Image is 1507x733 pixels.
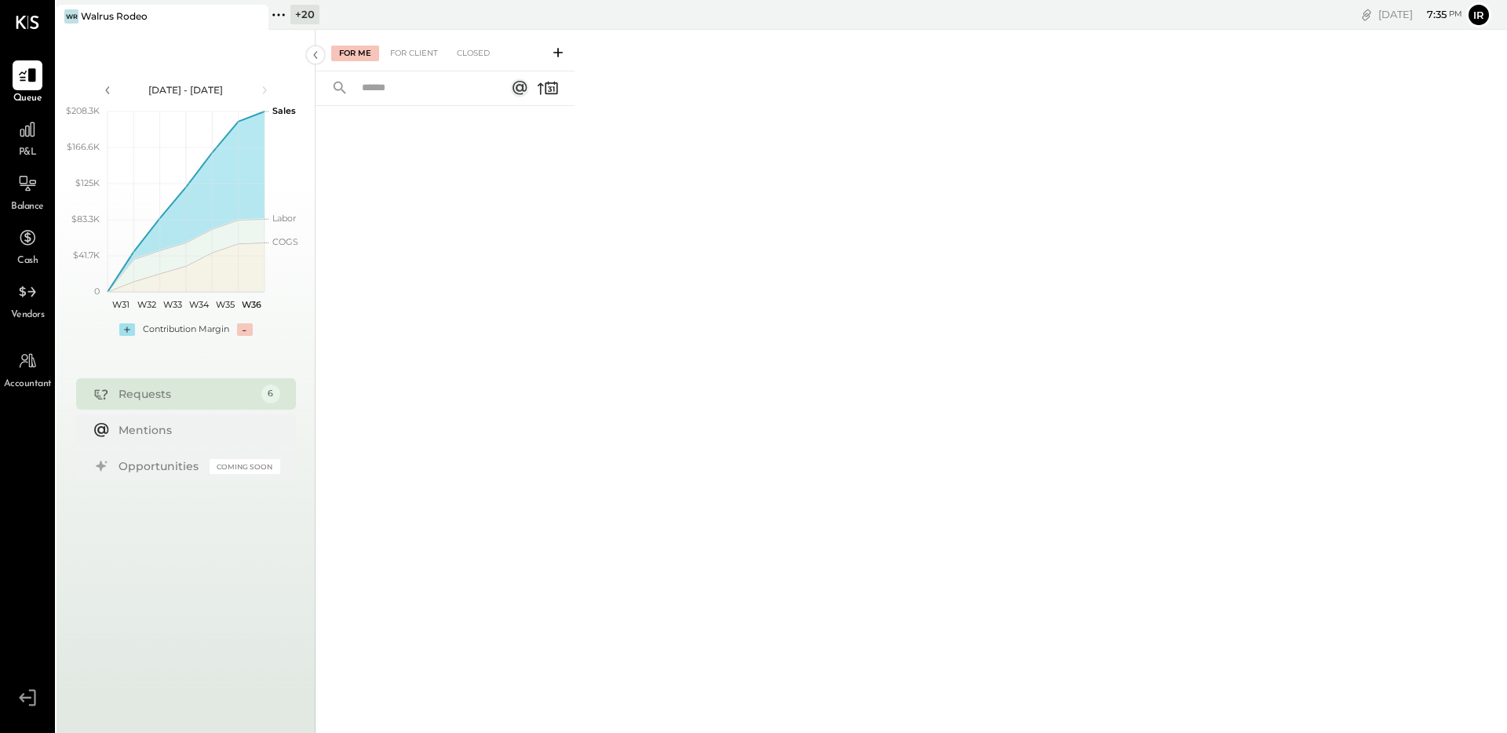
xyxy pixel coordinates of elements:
div: + 20 [290,5,319,24]
div: For Me [331,46,379,61]
div: Walrus Rodeo [81,9,148,23]
span: Cash [17,254,38,268]
text: $83.3K [71,213,100,224]
span: Queue [13,92,42,106]
text: $125K [75,177,100,188]
a: Cash [1,223,54,268]
button: Ir [1466,2,1491,27]
a: Queue [1,60,54,106]
a: Accountant [1,346,54,392]
text: W34 [189,299,210,310]
text: COGS [272,236,298,247]
a: Vendors [1,277,54,323]
text: Sales [272,105,296,116]
a: P&L [1,115,54,160]
text: $166.6K [67,141,100,152]
div: Opportunities [119,458,202,474]
div: 6 [261,385,280,403]
div: [DATE] [1378,7,1462,22]
div: + [119,323,135,336]
div: Closed [449,46,498,61]
span: Balance [11,200,44,214]
a: Balance [1,169,54,214]
span: Vendors [11,308,45,323]
span: P&L [19,146,37,160]
div: [DATE] - [DATE] [119,83,253,97]
div: WR [64,9,78,24]
div: For Client [382,46,446,61]
text: $41.7K [73,250,100,261]
text: W35 [216,299,235,310]
div: Requests [119,386,254,402]
text: $208.3K [66,105,100,116]
div: Contribution Margin [143,323,229,336]
text: Labor [272,213,296,224]
text: W32 [137,299,156,310]
div: copy link [1359,6,1374,23]
div: Coming Soon [210,459,280,474]
text: W31 [111,299,129,310]
span: Accountant [4,377,52,392]
div: Mentions [119,422,272,438]
div: - [237,323,253,336]
text: W36 [241,299,261,310]
text: W33 [163,299,182,310]
text: 0 [94,286,100,297]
